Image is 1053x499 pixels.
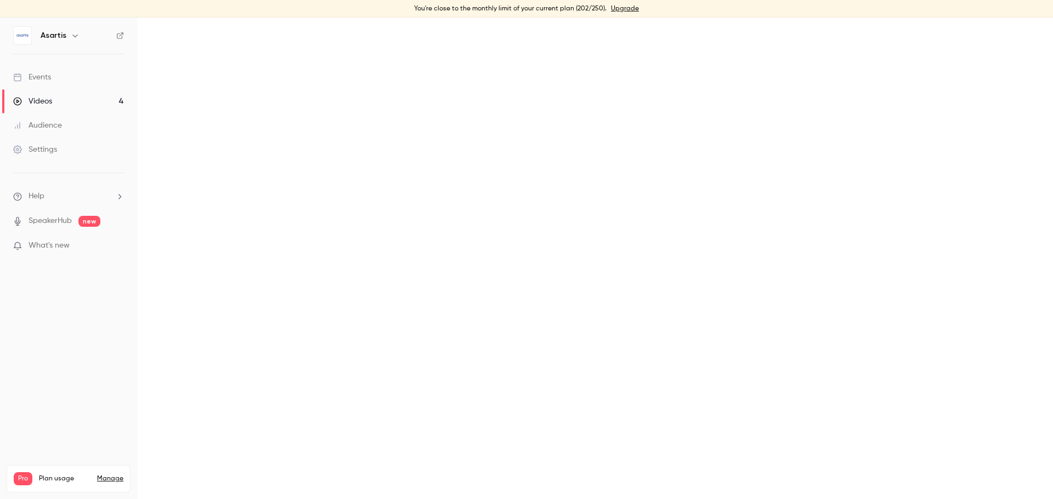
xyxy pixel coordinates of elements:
span: Help [29,191,44,202]
iframe: Noticeable Trigger [111,241,124,251]
h6: Asartis [41,30,66,41]
div: Videos [13,96,52,107]
div: Settings [13,144,57,155]
a: Manage [97,474,123,483]
li: help-dropdown-opener [13,191,124,202]
span: Pro [14,472,32,485]
span: What's new [29,240,70,251]
div: Audience [13,120,62,131]
img: Asartis [14,27,31,44]
a: Upgrade [611,4,639,13]
span: new [78,216,100,227]
span: Plan usage [39,474,90,483]
div: Events [13,72,51,83]
a: SpeakerHub [29,215,72,227]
